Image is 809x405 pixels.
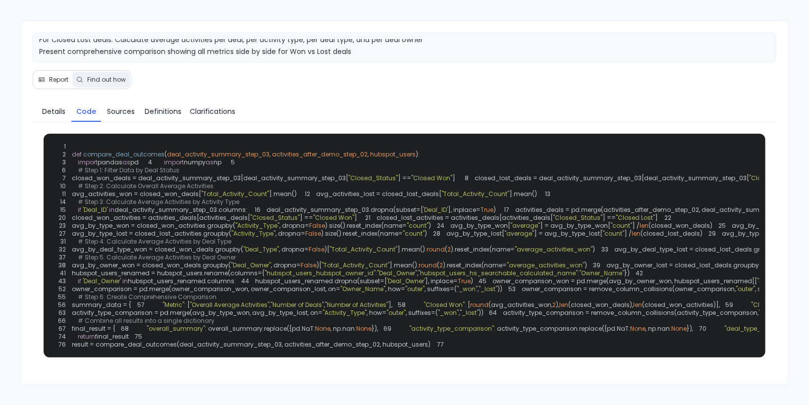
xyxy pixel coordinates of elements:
[431,222,450,230] span: 24
[145,106,181,117] span: Definitions
[751,301,790,309] span: "Closed Lost"
[53,325,72,333] span: 67
[494,324,630,333] span: : activity_type_comparison.replace({pd.NaT:
[386,308,406,317] span: "outer"
[438,308,459,317] span: "_won"
[130,158,139,166] span: pd
[552,301,556,309] span: 2
[275,229,305,238] span: , dropna=
[109,205,114,214] span: in
[72,308,323,317] span: activity_type_comparison = pd.merge(avg_by_type_won, avg_by_type_lost, on=
[76,106,96,117] span: Code
[348,174,398,182] span: "Closed_Status"
[301,261,317,269] span: False
[250,213,300,222] span: "Closed_Status"
[53,214,72,222] span: 20
[309,245,324,253] span: False
[78,158,98,166] span: import
[78,182,214,190] span: # Step 2: Calculate Overall Average Activities
[356,324,372,333] span: None
[515,205,809,214] span: activities_deals = pd.merge(activities_after_demo_step_02, deal_activity_summary_step_03[[
[206,158,214,166] span: as
[72,269,265,277] span: hubspot_users_renamed = hubspot_users.rename(columns={
[425,277,458,285] span: ], inplace=
[446,229,504,238] span: avg_by_type_lost[
[509,190,537,198] span: ].mean()
[493,205,496,214] span: )
[439,261,443,269] span: 2
[736,285,755,293] span: "outer"
[72,229,231,238] span: avg_by_type_lost = closed_lost_activities.groupby(
[78,166,179,174] span: # Step 1: Filter Data by Deal Status
[98,158,122,166] span: pandas
[451,245,515,253] span: ).reset_index(name=
[270,301,324,309] span: "Number of Deals"
[387,277,425,285] span: 'Deal_Owner'
[305,229,321,238] span: False
[593,245,595,253] span: )
[595,246,614,253] span: 33
[460,308,479,317] span: "_lost"
[129,333,148,341] span: 75
[470,301,488,309] span: round
[367,308,386,317] span: , how=
[131,301,151,309] span: 57
[459,308,460,317] span: ,
[450,221,510,230] span: avg_by_type_won[
[407,221,429,230] span: "count"
[95,332,129,341] span: final_result
[354,213,357,222] span: ]
[53,158,72,166] span: 3
[53,174,72,182] span: 7
[488,301,552,309] span: (avg_activities_won,
[504,229,534,238] span: "average"
[556,301,559,309] span: ),
[317,261,322,269] span: )[
[72,245,243,253] span: avg_by_deal_type_won = closed_won_deals.groupby(
[419,261,437,269] span: round
[78,198,239,206] span: # Step 3: Calculate Average Activities by Activity Type
[235,221,279,230] span: "Activity_Type"
[324,301,325,309] span: ,
[53,341,72,349] span: 76
[78,316,215,325] span: # Combine all results into a single dictionary
[53,190,72,198] span: 11
[630,324,646,333] span: None
[53,238,72,246] span: 31
[329,245,397,253] span: "Total_Activity_Count"
[606,261,761,269] span: avg_by_owner_lost = closed_lost_deals.groupby(
[53,206,72,214] span: 15
[53,333,72,341] span: 74
[372,324,378,333] span: }),
[632,221,640,230] span: ] /
[473,277,492,285] span: 45
[340,285,385,293] span: "Owner_Name"
[78,293,216,301] span: # Step 6: Create Comprehensive Comparison
[83,205,108,214] span: 'Deal_ID'
[377,213,553,222] span: closed_lost_activities = activities_deals[activities_deals[
[72,285,340,293] span: owner_comparison = pd.merge(owner_comparison_won, owner_comparison_lost, on=
[83,277,121,285] span: 'Deal_Owner'
[53,277,72,285] span: 43
[671,324,687,333] span: None
[429,221,431,230] span: )
[515,245,593,253] span: "average_activities_won"
[122,277,128,285] span: in
[323,308,367,317] span: "Activity_Type"
[411,174,452,182] span: "Closed Won"
[702,230,722,238] span: 29
[34,72,72,88] button: Report
[49,76,68,84] span: Report
[693,325,712,333] span: 70
[510,221,540,230] span: "average"
[72,261,231,269] span: avg_by_owner_won = closed_won_deals.groupby(
[578,269,579,277] span: :
[447,245,451,253] span: 2
[616,213,655,222] span: "Closed Lost"
[425,229,427,238] span: )
[630,269,649,277] span: 42
[255,277,387,285] span: hubspot_users_renamed.dropna(subset=[
[481,205,493,214] span: True
[53,143,72,151] span: 1
[184,158,206,166] span: numpy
